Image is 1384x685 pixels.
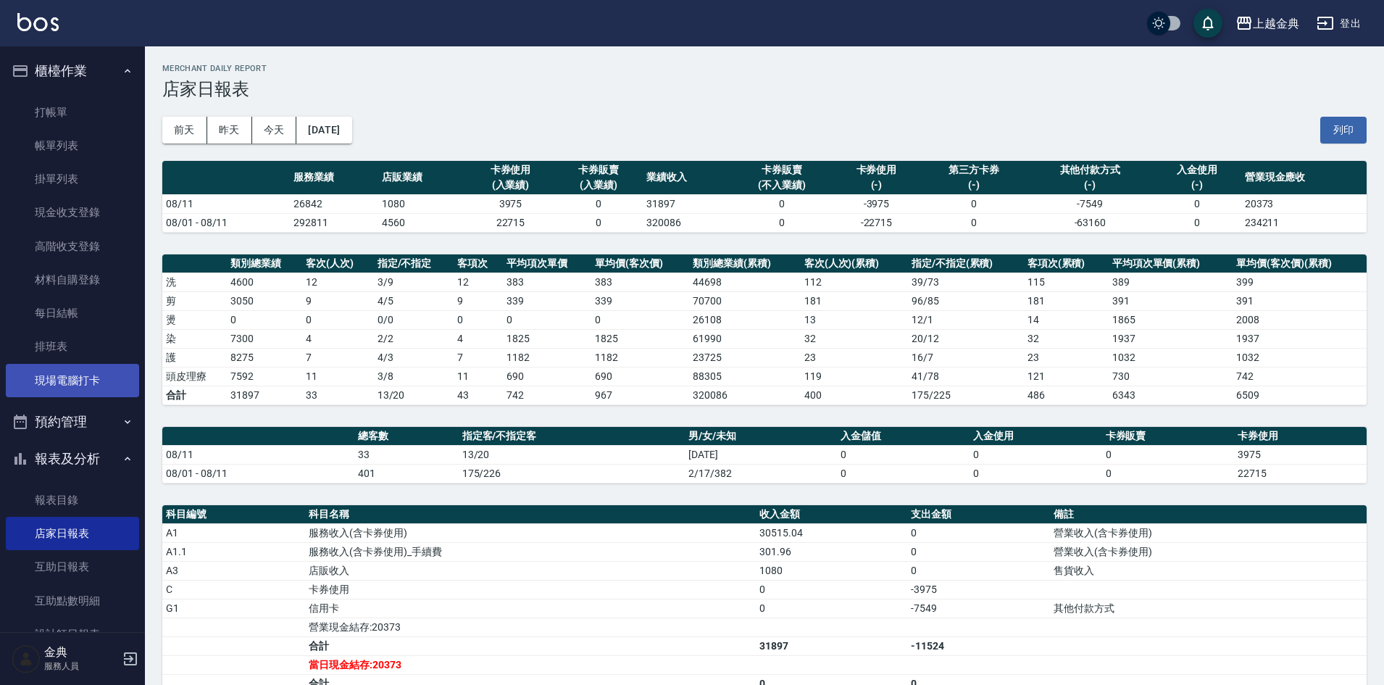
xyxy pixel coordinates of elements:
[1027,194,1153,213] td: -7549
[1234,445,1367,464] td: 3975
[908,254,1024,273] th: 指定/不指定(累積)
[1233,291,1367,310] td: 391
[1230,9,1305,38] button: 上越金典
[374,273,454,291] td: 3 / 9
[1233,367,1367,386] td: 742
[1233,254,1367,273] th: 單均價(客次價)(累積)
[162,117,207,144] button: 前天
[305,636,756,655] td: 合計
[731,194,833,213] td: 0
[689,254,800,273] th: 類別總業績(累積)
[1153,213,1241,232] td: 0
[227,329,302,348] td: 7300
[162,505,305,524] th: 科目編號
[837,445,970,464] td: 0
[162,213,290,232] td: 08/01 - 08/11
[1031,178,1149,193] div: (-)
[305,523,756,542] td: 服務收入(含卡券使用)
[689,291,800,310] td: 70700
[459,464,685,483] td: 175/226
[207,117,252,144] button: 昨天
[305,505,756,524] th: 科目名稱
[470,178,551,193] div: (入業績)
[756,505,907,524] th: 收入金額
[801,273,908,291] td: 112
[470,162,551,178] div: 卡券使用
[227,273,302,291] td: 4600
[591,367,689,386] td: 690
[503,386,591,404] td: 742
[162,291,227,310] td: 剪
[837,464,970,483] td: 0
[1193,9,1222,38] button: save
[6,584,139,618] a: 互助點數明細
[374,386,454,404] td: 13/20
[162,161,1367,233] table: a dense table
[1233,310,1367,329] td: 2008
[459,427,685,446] th: 指定客/不指定客
[503,329,591,348] td: 1825
[454,386,503,404] td: 43
[591,291,689,310] td: 339
[924,178,1023,193] div: (-)
[756,636,907,655] td: 31897
[378,161,467,195] th: 店販業績
[591,310,689,329] td: 0
[1311,10,1367,37] button: 登出
[6,162,139,196] a: 掛單列表
[454,367,503,386] td: 11
[643,213,731,232] td: 320086
[907,505,1050,524] th: 支出金額
[378,213,467,232] td: 4560
[162,273,227,291] td: 洗
[6,296,139,330] a: 每日結帳
[1156,162,1238,178] div: 入金使用
[801,348,908,367] td: 23
[454,329,503,348] td: 4
[1233,273,1367,291] td: 399
[756,599,907,618] td: 0
[643,194,731,213] td: 31897
[354,427,459,446] th: 總客數
[227,386,302,404] td: 31897
[1156,178,1238,193] div: (-)
[735,178,829,193] div: (不入業績)
[162,445,354,464] td: 08/11
[162,386,227,404] td: 合計
[374,310,454,329] td: 0 / 0
[6,52,139,90] button: 櫃檯作業
[801,254,908,273] th: 客次(人次)(累積)
[1102,427,1235,446] th: 卡券販賣
[1233,386,1367,404] td: 6509
[1109,254,1233,273] th: 平均項次單價(累積)
[503,273,591,291] td: 383
[305,561,756,580] td: 店販收入
[1050,523,1367,542] td: 營業收入(含卡券使用)
[756,542,907,561] td: 301.96
[302,273,374,291] td: 12
[907,599,1050,618] td: -7549
[6,129,139,162] a: 帳單列表
[1241,161,1367,195] th: 營業現金應收
[731,213,833,232] td: 0
[1102,464,1235,483] td: 0
[908,329,1024,348] td: 20 / 12
[162,64,1367,73] h2: Merchant Daily Report
[1024,367,1109,386] td: 121
[558,178,639,193] div: (入業績)
[162,79,1367,99] h3: 店家日報表
[1241,213,1367,232] td: 234211
[454,348,503,367] td: 7
[162,348,227,367] td: 護
[6,618,139,651] a: 設計師日報表
[162,310,227,329] td: 燙
[12,644,41,673] img: Person
[689,386,800,404] td: 320086
[801,367,908,386] td: 119
[6,330,139,363] a: 排班表
[756,523,907,542] td: 30515.04
[6,263,139,296] a: 材料自購登錄
[1109,310,1233,329] td: 1865
[467,213,555,232] td: 22715
[302,254,374,273] th: 客次(人次)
